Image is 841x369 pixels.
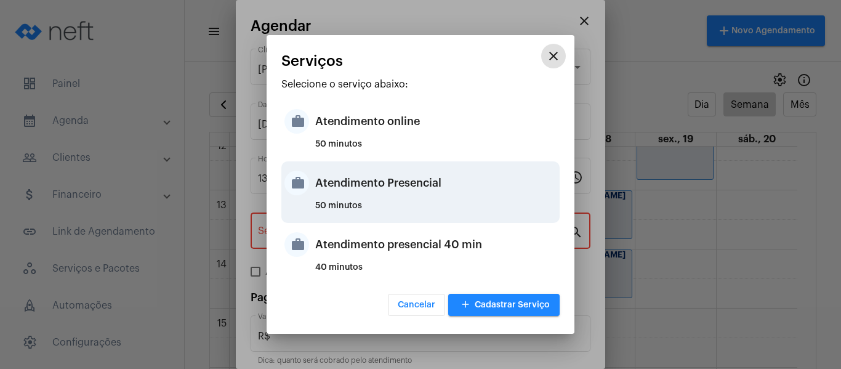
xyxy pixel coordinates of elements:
div: Atendimento Presencial [315,164,557,201]
mat-icon: work [284,109,309,134]
mat-icon: close [546,49,561,63]
div: 50 minutos [315,140,557,158]
div: Atendimento online [315,103,557,140]
div: Atendimento presencial 40 min [315,226,557,263]
mat-icon: work [284,232,309,257]
button: Cadastrar Serviço [448,294,560,316]
span: Cadastrar Serviço [458,301,550,309]
button: Cancelar [388,294,445,316]
p: Selecione o serviço abaixo: [281,79,560,90]
span: Serviços [281,53,343,69]
div: 40 minutos [315,263,557,282]
div: 50 minutos [315,201,557,220]
mat-icon: work [284,171,309,195]
span: Cancelar [398,301,435,309]
mat-icon: add [458,297,473,314]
